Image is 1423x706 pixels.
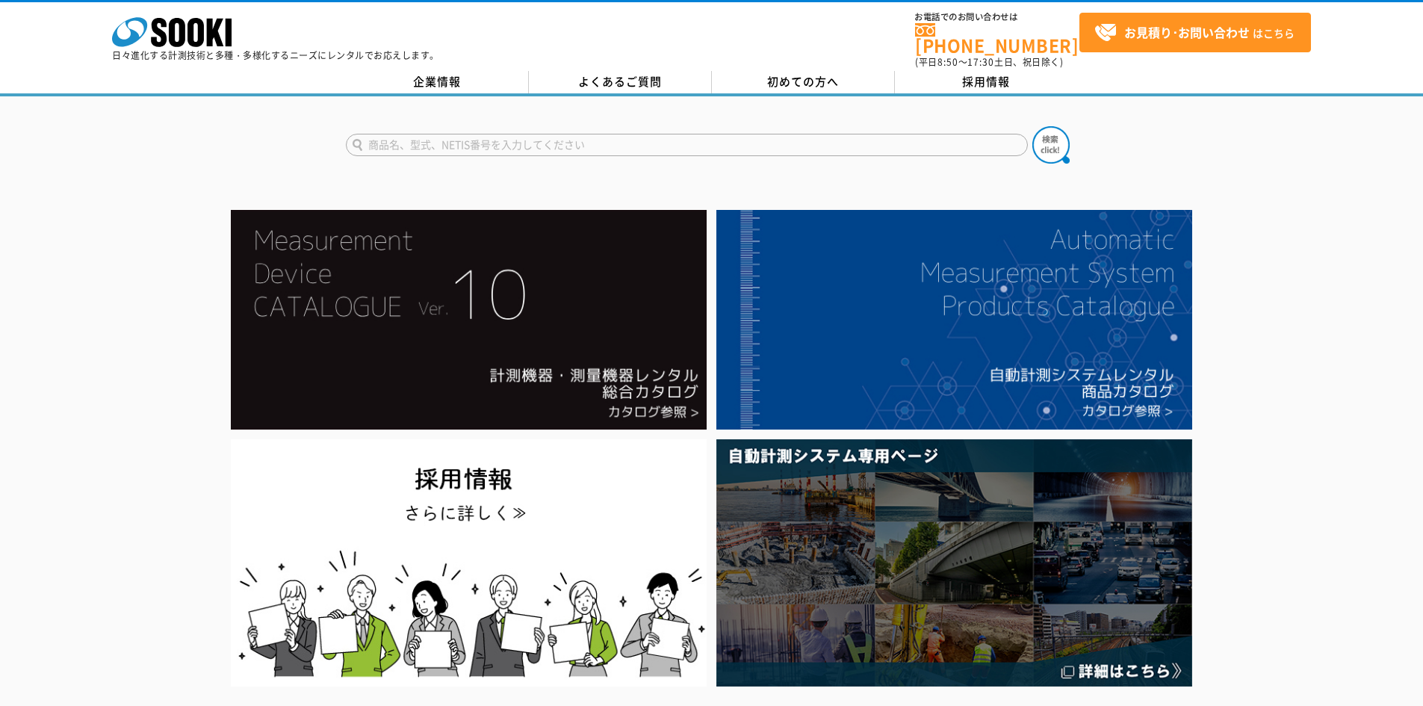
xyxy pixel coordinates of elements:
[346,134,1028,156] input: 商品名、型式、NETIS番号を入力してください
[529,71,712,93] a: よくあるご質問
[937,55,958,69] span: 8:50
[1079,13,1311,52] a: お見積り･お問い合わせはこちら
[915,55,1063,69] span: (平日 ～ 土日、祝日除く)
[346,71,529,93] a: 企業情報
[112,51,439,60] p: 日々進化する計測技術と多種・多様化するニーズにレンタルでお応えします。
[716,210,1192,430] img: 自動計測システムカタログ
[915,13,1079,22] span: お電話でのお問い合わせは
[716,439,1192,687] img: 自動計測システム専用ページ
[231,210,707,430] img: Catalog Ver10
[895,71,1078,93] a: 採用情報
[1094,22,1295,44] span: はこちら
[712,71,895,93] a: 初めての方へ
[231,439,707,687] img: SOOKI recruit
[767,73,839,90] span: 初めての方へ
[1032,126,1070,164] img: btn_search.png
[915,23,1079,54] a: [PHONE_NUMBER]
[967,55,994,69] span: 17:30
[1124,23,1250,41] strong: お見積り･お問い合わせ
